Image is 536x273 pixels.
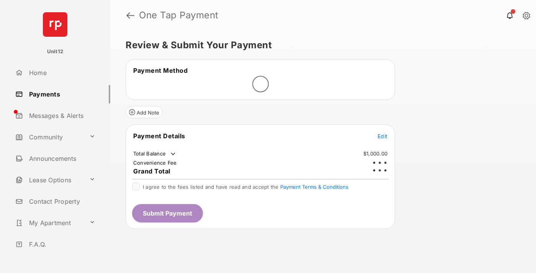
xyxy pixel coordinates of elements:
[12,128,86,146] a: Community
[126,41,515,50] h5: Review & Submit Your Payment
[139,11,219,20] strong: One Tap Payment
[377,133,387,139] span: Edit
[12,235,110,253] a: F.A.Q.
[126,106,163,118] button: Add Note
[12,64,110,82] a: Home
[377,132,387,140] button: Edit
[12,106,110,125] a: Messages & Alerts
[12,192,110,211] a: Contact Property
[47,48,64,56] p: Unit12
[133,167,170,175] span: Grand Total
[133,132,185,140] span: Payment Details
[143,184,348,190] span: I agree to the fees listed and have read and accept the
[43,12,67,37] img: svg+xml;base64,PHN2ZyB4bWxucz0iaHR0cDovL3d3dy53My5vcmcvMjAwMC9zdmciIHdpZHRoPSI2NCIgaGVpZ2h0PSI2NC...
[132,204,203,222] button: Submit Payment
[12,214,86,232] a: My Apartment
[133,150,177,158] td: Total Balance
[12,85,110,103] a: Payments
[133,159,177,166] td: Convenience Fee
[12,149,110,168] a: Announcements
[12,171,86,189] a: Lease Options
[280,184,348,190] button: I agree to the fees listed and have read and accept the
[133,67,188,74] span: Payment Method
[363,150,388,157] td: $1,000.00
